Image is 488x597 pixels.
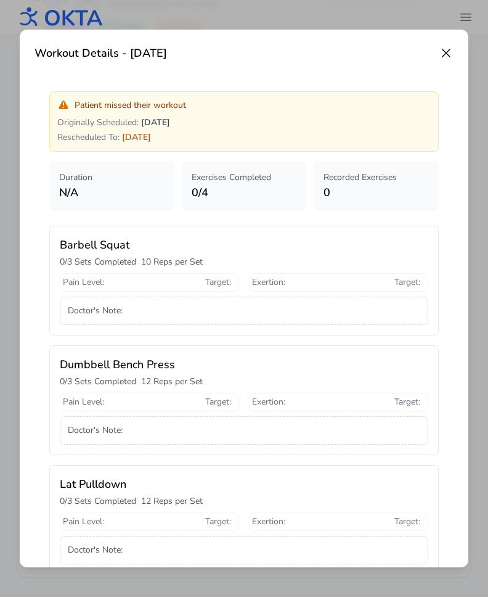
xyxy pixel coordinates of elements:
h3: Lat Pulldown [60,476,428,493]
p: 0 / 3 Sets Completed [60,256,136,268]
p: 12 Reps per Set [141,495,203,508]
span: Target : [394,276,420,289]
h3: Barbell Squat [60,236,428,253]
span: [DATE] [141,117,170,128]
p: 0 / 4 [192,184,297,201]
p: Recorded Exercises [323,171,429,184]
span: Target : [205,516,231,528]
p: 10 Reps per Set [141,256,203,268]
span: Pain Level : [63,276,104,289]
span: Exertion : [252,516,285,528]
p: Duration [59,171,165,184]
div: Doctor's Note : [60,536,428,564]
h3: Workout Details - [DATE] [35,44,167,62]
span: Exertion : [252,276,285,289]
span: Target : [205,276,231,289]
p: Exercises Completed [192,171,297,184]
span: Target : [394,516,420,528]
p: 12 Reps per Set [141,376,203,388]
span: Originally Scheduled : [57,117,139,128]
span: [DATE] [122,131,151,143]
h3: Dumbbell Bench Press [60,356,428,373]
p: 0 [323,184,429,201]
span: Target : [394,396,420,408]
div: Doctor's Note : [60,416,428,445]
span: Target : [205,396,231,408]
div: Doctor's Note : [60,297,428,325]
p: N/A [59,184,165,201]
span: Exertion : [252,396,285,408]
p: 0 / 3 Sets Completed [60,376,136,388]
span: Rescheduled To : [57,131,120,143]
span: Patient missed their workout [75,99,186,112]
span: Pain Level : [63,516,104,528]
p: 0 / 3 Sets Completed [60,495,136,508]
span: Pain Level : [63,396,104,408]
